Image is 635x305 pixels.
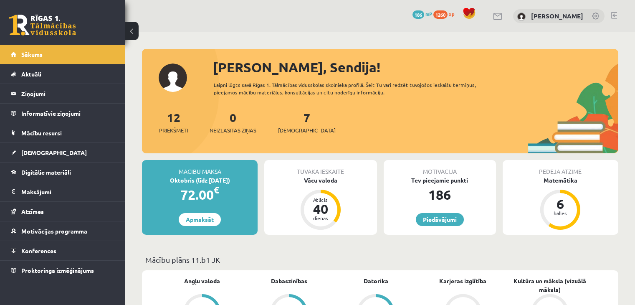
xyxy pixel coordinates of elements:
div: Tuvākā ieskaite [264,160,377,176]
div: 6 [548,197,573,211]
legend: Maksājumi [21,182,115,201]
a: [PERSON_NAME] [531,12,583,20]
span: Sākums [21,51,43,58]
span: Proktoringa izmēģinājums [21,267,94,274]
div: dienas [308,216,333,221]
a: Piedāvājumi [416,213,464,226]
div: [PERSON_NAME], Sendija! [213,57,618,77]
a: Apmaksāt [179,213,221,226]
a: Digitālie materiāli [11,163,115,182]
p: Mācību plāns 11.b1 JK [145,254,615,265]
a: Karjeras izglītība [439,277,486,285]
span: xp [449,10,454,17]
span: Motivācijas programma [21,227,87,235]
div: 40 [308,202,333,216]
legend: Ziņojumi [21,84,115,103]
span: [DEMOGRAPHIC_DATA] [278,126,336,135]
div: Oktobris (līdz [DATE]) [142,176,258,185]
legend: Informatīvie ziņojumi [21,104,115,123]
div: Matemātika [503,176,618,185]
div: balles [548,211,573,216]
a: Kultūra un māksla (vizuālā māksla) [506,277,593,294]
a: Mācību resursi [11,123,115,142]
div: 186 [384,185,496,205]
span: Aktuāli [21,70,41,78]
a: Aktuāli [11,64,115,84]
a: [DEMOGRAPHIC_DATA] [11,143,115,162]
a: Datorika [364,277,388,285]
a: 12Priekšmeti [159,110,188,135]
a: Rīgas 1. Tālmācības vidusskola [9,15,76,36]
span: Digitālie materiāli [21,168,71,176]
a: Ziņojumi [11,84,115,103]
div: Pēdējā atzīme [503,160,618,176]
a: Matemātika 6 balles [503,176,618,231]
div: Tev pieejamie punkti [384,176,496,185]
a: Dabaszinības [271,277,307,285]
a: Motivācijas programma [11,221,115,241]
span: mP [425,10,432,17]
a: Vācu valoda Atlicis 40 dienas [264,176,377,231]
a: 1260 xp [433,10,458,17]
div: 72.00 [142,185,258,205]
div: Vācu valoda [264,176,377,185]
a: 186 mP [412,10,432,17]
a: Informatīvie ziņojumi [11,104,115,123]
span: Priekšmeti [159,126,188,135]
a: Maksājumi [11,182,115,201]
span: Neizlasītās ziņas [210,126,256,135]
div: Mācību maksa [142,160,258,176]
span: Mācību resursi [21,129,62,137]
span: Konferences [21,247,56,254]
span: [DEMOGRAPHIC_DATA] [21,149,87,156]
div: Atlicis [308,197,333,202]
span: € [214,184,219,196]
a: Konferences [11,241,115,260]
a: Angļu valoda [184,277,220,285]
img: Sendija Ivanova [517,13,526,21]
a: Proktoringa izmēģinājums [11,261,115,280]
a: 7[DEMOGRAPHIC_DATA] [278,110,336,135]
a: Sākums [11,45,115,64]
span: Atzīmes [21,208,44,215]
a: 0Neizlasītās ziņas [210,110,256,135]
span: 1260 [433,10,448,19]
div: Motivācija [384,160,496,176]
div: Laipni lūgts savā Rīgas 1. Tālmācības vidusskolas skolnieka profilā. Šeit Tu vari redzēt tuvojošo... [214,81,500,96]
span: 186 [412,10,424,19]
a: Atzīmes [11,202,115,221]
